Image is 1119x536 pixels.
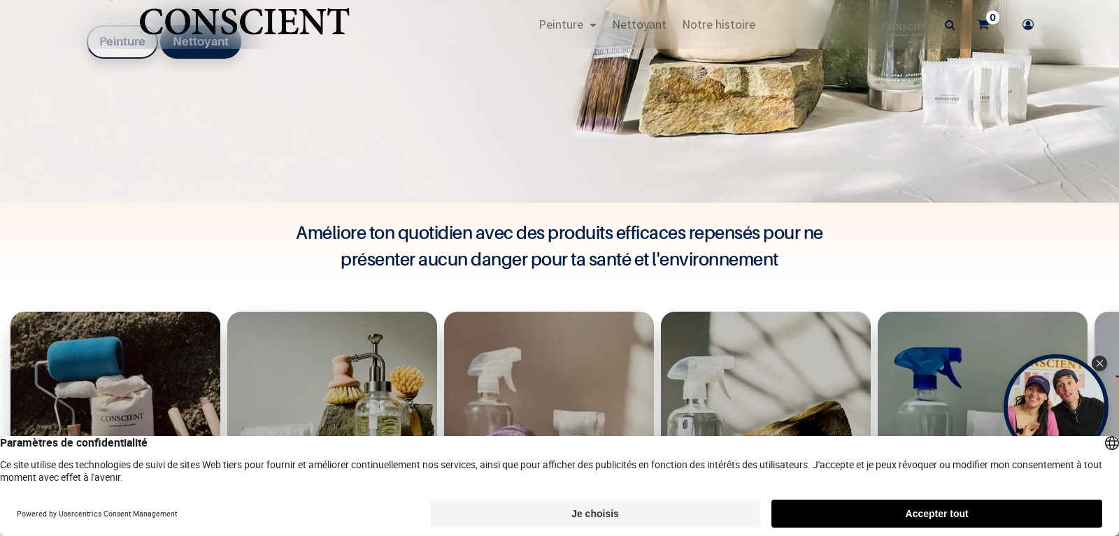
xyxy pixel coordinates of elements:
button: Open chat widget [12,12,54,54]
span: Notre histoire [682,16,755,32]
sup: 0 [986,10,999,24]
div: Open Tolstoy [1004,354,1109,459]
span: Nettoyant [612,16,667,32]
h4: Améliore ton quotidien avec des produits efficaces repensés pour ne présenter aucun danger pour t... [280,219,839,273]
div: Open Tolstoy widget [1004,354,1109,459]
div: Tolstoy bubble widget [1004,354,1109,459]
span: Peinture [539,16,583,32]
div: Close Tolstoy widget [1092,356,1107,371]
